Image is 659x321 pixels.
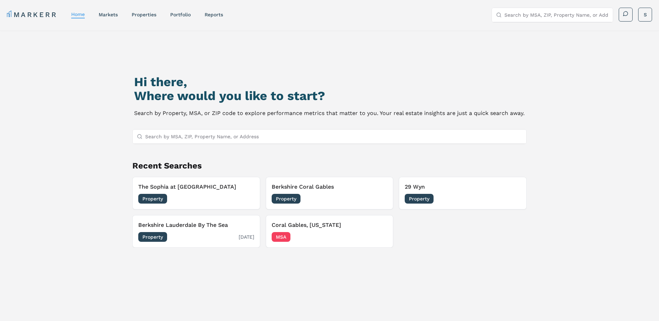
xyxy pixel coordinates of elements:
[266,215,394,248] button: Coral Gables, [US_STATE]MSA[DATE]
[134,89,525,103] h2: Where would you like to start?
[405,194,434,204] span: Property
[138,221,254,229] h3: Berkshire Lauderdale By The Sea
[266,177,394,209] button: Berkshire Coral GablesProperty[DATE]
[372,233,387,240] span: [DATE]
[644,11,647,18] span: S
[272,221,388,229] h3: Coral Gables, [US_STATE]
[399,177,527,209] button: 29 WynProperty[DATE]
[239,195,254,202] span: [DATE]
[132,160,527,171] h2: Recent Searches
[372,195,387,202] span: [DATE]
[71,11,85,17] a: home
[134,75,525,89] h1: Hi there,
[7,10,57,19] a: MARKERR
[504,8,609,22] input: Search by MSA, ZIP, Property Name, or Address
[138,183,254,191] h3: The Sophia at [GEOGRAPHIC_DATA]
[205,12,223,17] a: reports
[145,130,522,143] input: Search by MSA, ZIP, Property Name, or Address
[132,177,260,209] button: The Sophia at [GEOGRAPHIC_DATA]Property[DATE]
[99,12,118,17] a: markets
[132,12,156,17] a: properties
[138,232,167,242] span: Property
[170,12,191,17] a: Portfolio
[638,8,652,22] button: S
[272,232,290,242] span: MSA
[132,215,260,248] button: Berkshire Lauderdale By The SeaProperty[DATE]
[239,233,254,240] span: [DATE]
[134,108,525,118] p: Search by Property, MSA, or ZIP code to explore performance metrics that matter to you. Your real...
[272,183,388,191] h3: Berkshire Coral Gables
[272,194,300,204] span: Property
[405,183,521,191] h3: 29 Wyn
[505,195,521,202] span: [DATE]
[138,194,167,204] span: Property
